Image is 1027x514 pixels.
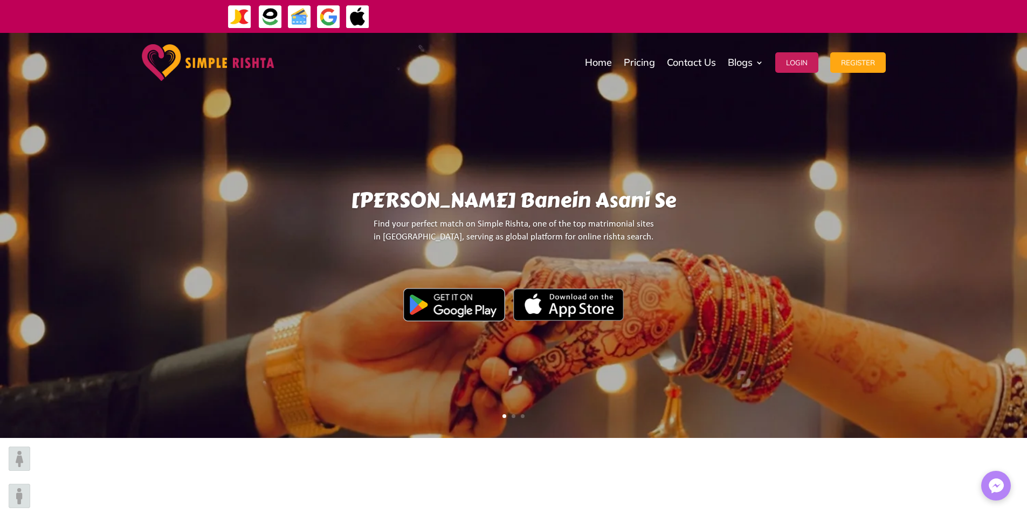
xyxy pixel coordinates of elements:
[985,475,1007,497] img: Messenger
[585,36,612,90] a: Home
[134,218,893,253] p: Find your perfect match on Simple Rishta, one of the top matrimonial sites in [GEOGRAPHIC_DATA], ...
[502,414,506,418] a: 1
[258,5,282,29] img: EasyPaisa-icon
[512,414,515,418] a: 2
[728,36,763,90] a: Blogs
[287,5,312,29] img: Credit Cards
[667,36,716,90] a: Contact Us
[830,52,886,73] button: Register
[775,36,818,90] a: Login
[134,188,893,218] h1: [PERSON_NAME] Banein Asani Se
[624,36,655,90] a: Pricing
[346,5,370,29] img: ApplePay-icon
[228,5,252,29] img: JazzCash-icon
[830,36,886,90] a: Register
[775,52,818,73] button: Login
[316,5,341,29] img: GooglePay-icon
[403,288,505,321] img: Google Play
[521,414,525,418] a: 3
